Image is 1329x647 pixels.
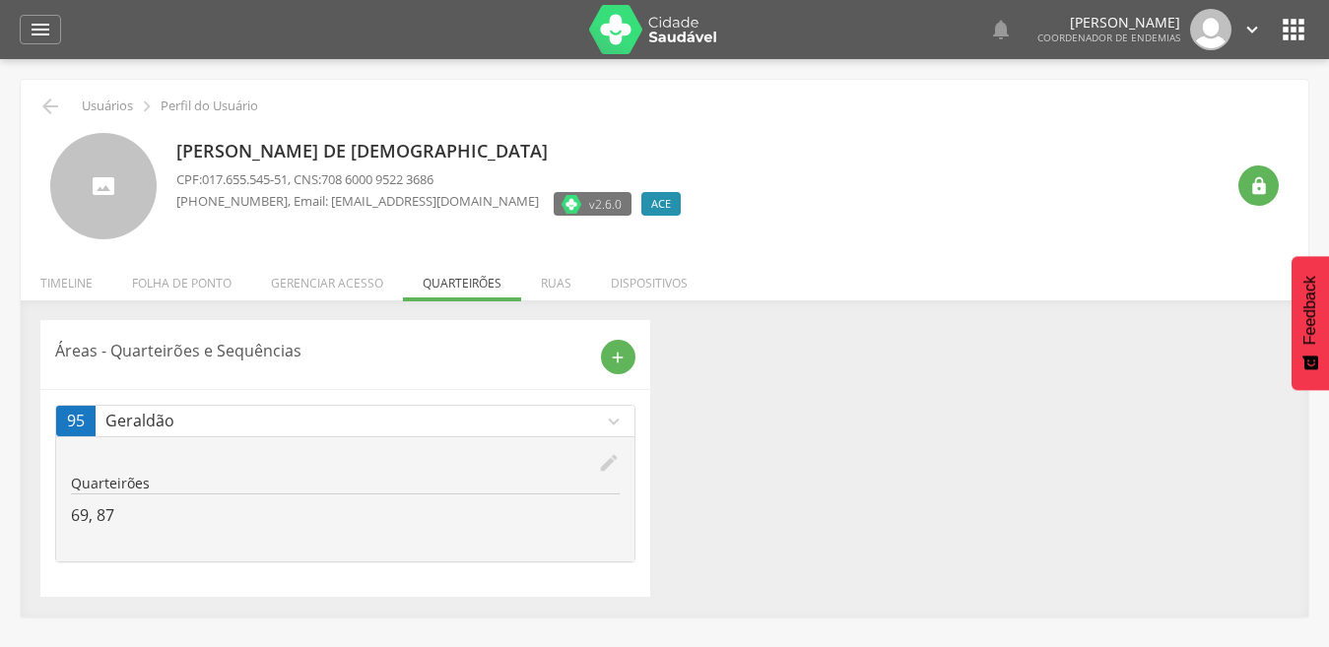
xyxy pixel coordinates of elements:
li: Gerenciar acesso [251,255,403,301]
a:  [20,15,61,44]
a: 95Geraldãoexpand_more [56,406,634,436]
p: Áreas - Quarteirões e Sequências [55,340,586,362]
a:  [1241,9,1263,50]
i:  [1278,14,1309,45]
p: [PERSON_NAME] de [DEMOGRAPHIC_DATA] [176,139,691,164]
i: add [609,349,627,366]
p: Geraldão [105,410,603,432]
i:  [1241,19,1263,40]
p: CPF: , CNS: [176,170,691,189]
span: [PHONE_NUMBER] [176,192,288,210]
li: Timeline [21,255,112,301]
button: Feedback - Mostrar pesquisa [1292,256,1329,390]
p: Quarteirões [71,474,620,493]
p: [PERSON_NAME] [1037,16,1180,30]
li: Folha de ponto [112,255,251,301]
label: Versão do aplicativo [554,192,631,216]
i: edit [598,452,620,474]
span: v2.6.0 [589,194,622,214]
i: expand_more [603,411,625,432]
li: Ruas [521,255,591,301]
span: Feedback [1301,276,1319,345]
li: Dispositivos [591,255,707,301]
i:  [136,96,158,117]
p: 69, 87 [71,504,620,527]
i:  [29,18,52,41]
p: Perfil do Usuário [161,98,258,114]
p: , Email: [EMAIL_ADDRESS][DOMAIN_NAME] [176,192,539,211]
span: ACE [651,196,671,212]
div: Resetar senha [1238,165,1279,206]
i:  [1249,176,1269,196]
span: Coordenador de Endemias [1037,31,1180,44]
i:  [989,18,1013,41]
span: 708 6000 9522 3686 [321,170,433,188]
a:  [989,9,1013,50]
i: Voltar [38,95,62,118]
span: 017.655.545-51 [202,170,288,188]
p: Usuários [82,98,133,114]
span: 95 [67,410,85,432]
